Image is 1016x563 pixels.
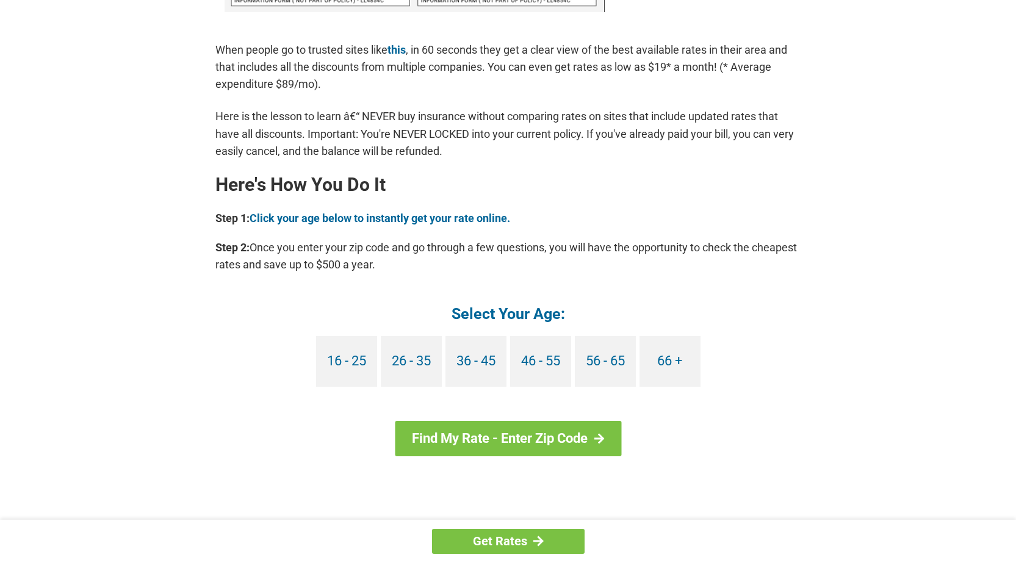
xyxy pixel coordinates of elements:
a: 66 + [640,336,701,387]
b: Step 1: [215,212,250,224]
p: When people go to trusted sites like , in 60 seconds they get a clear view of the best available ... [215,41,801,93]
a: 46 - 55 [510,336,571,387]
a: Get Rates [432,529,585,554]
a: Click your age below to instantly get your rate online. [250,212,510,224]
p: Once you enter your zip code and go through a few questions, you will have the opportunity to che... [215,239,801,273]
b: Step 2: [215,241,250,254]
a: 26 - 35 [381,336,442,387]
a: 56 - 65 [575,336,636,387]
a: 36 - 45 [445,336,506,387]
a: this [387,43,406,56]
h4: Select Your State: [215,517,801,537]
h4: Select Your Age: [215,304,801,324]
p: Here is the lesson to learn â€“ NEVER buy insurance without comparing rates on sites that include... [215,108,801,159]
a: Find My Rate - Enter Zip Code [395,421,621,456]
h2: Here's How You Do It [215,175,801,195]
a: 16 - 25 [316,336,377,387]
